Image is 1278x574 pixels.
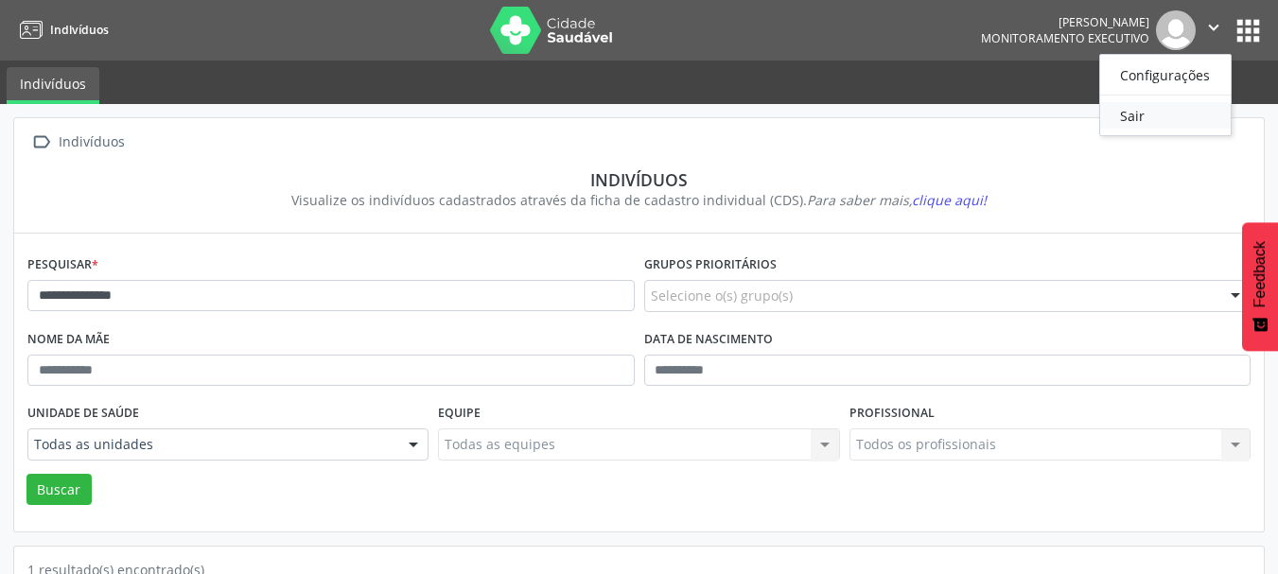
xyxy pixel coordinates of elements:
[1203,17,1224,38] i: 
[27,129,55,156] i: 
[27,251,98,280] label: Pesquisar
[34,435,390,454] span: Todas as unidades
[13,14,109,45] a: Indivíduos
[1100,61,1231,88] a: Configurações
[644,325,773,355] label: Data de nascimento
[27,325,110,355] label: Nome da mãe
[1242,222,1278,351] button: Feedback - Mostrar pesquisa
[438,399,481,428] label: Equipe
[651,286,793,305] span: Selecione o(s) grupo(s)
[55,129,128,156] div: Indivíduos
[1196,10,1232,50] button: 
[27,399,139,428] label: Unidade de saúde
[26,474,92,506] button: Buscar
[849,399,935,428] label: Profissional
[807,191,987,209] i: Para saber mais,
[1100,102,1231,129] a: Sair
[50,22,109,38] span: Indivíduos
[7,67,99,104] a: Indivíduos
[1099,54,1232,136] ul: 
[41,169,1237,190] div: Indivíduos
[1252,241,1269,307] span: Feedback
[981,30,1149,46] span: Monitoramento Executivo
[41,190,1237,210] div: Visualize os indivíduos cadastrados através da ficha de cadastro individual (CDS).
[1156,10,1196,50] img: img
[912,191,987,209] span: clique aqui!
[644,251,777,280] label: Grupos prioritários
[1232,14,1265,47] button: apps
[981,14,1149,30] div: [PERSON_NAME]
[27,129,128,156] a:  Indivíduos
